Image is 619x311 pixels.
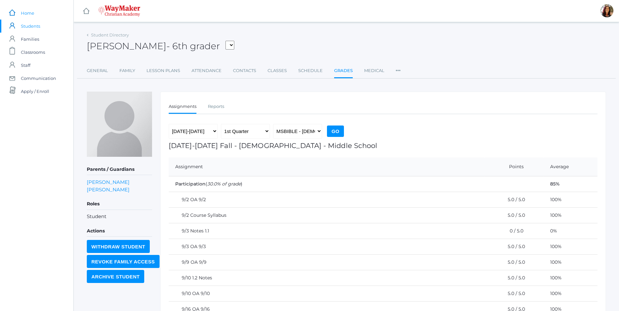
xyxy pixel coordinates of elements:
td: 85% [544,176,597,192]
h5: Actions [87,226,152,237]
em: 30.0% of grade [207,181,241,187]
span: Staff [21,59,30,72]
a: [PERSON_NAME] [87,178,130,186]
td: 100% [544,208,597,223]
input: Revoke Family Access [87,255,160,268]
img: 4_waymaker-logo-stack-white.png [98,5,140,17]
a: Family [119,64,135,77]
a: Grades [334,64,353,78]
span: Families [21,33,39,46]
input: Archive Student [87,270,144,283]
h2: [PERSON_NAME] [87,41,234,51]
a: Classes [268,64,287,77]
a: Medical [364,64,384,77]
img: Cole Pecor [87,92,152,157]
td: 9/2 Course Syllabus [169,208,485,223]
td: 9/10 OA 9/10 [169,286,485,302]
td: 9/3 Notes 1.1 [169,223,485,239]
td: 5.0 / 5.0 [485,255,544,270]
td: 9/2 OA 9/2 [169,192,485,208]
td: 5.0 / 5.0 [485,286,544,302]
td: 5.0 / 5.0 [485,208,544,223]
a: Attendance [192,64,222,77]
a: Student Directory [91,32,129,37]
span: Students [21,20,40,33]
td: 100% [544,255,597,270]
a: [PERSON_NAME] [87,186,130,193]
a: Assignments [169,100,196,114]
li: Student [87,213,152,220]
a: Contacts [233,64,256,77]
td: 0% [544,223,597,239]
td: 100% [544,192,597,208]
td: 9/3 OA 9/3 [169,239,485,255]
td: 0 / 5.0 [485,223,544,239]
div: Gina Pecor [600,4,613,17]
td: 5.0 / 5.0 [485,239,544,255]
td: 9/9 OA 9/9 [169,255,485,270]
h5: Roles [87,199,152,210]
td: 100% [544,286,597,302]
a: Schedule [298,64,323,77]
th: Average [544,157,597,176]
h5: Parents / Guardians [87,164,152,175]
td: 9/10 1.2 Notes [169,270,485,286]
th: Points [485,157,544,176]
h1: [DATE]-[DATE] Fall - [DEMOGRAPHIC_DATA] - Middle School [169,142,597,149]
span: Home [21,7,34,20]
span: Apply / Enroll [21,85,49,98]
a: General [87,64,108,77]
span: - 6th grader [166,40,220,52]
input: Go [327,126,344,137]
td: 100% [544,270,597,286]
span: Communication [21,72,56,85]
a: Reports [208,100,224,113]
a: Lesson Plans [147,64,180,77]
span: Classrooms [21,46,45,59]
td: 5.0 / 5.0 [485,192,544,208]
span: Participation [175,181,206,187]
td: 5.0 / 5.0 [485,270,544,286]
td: ( ) [169,176,544,192]
td: 100% [544,239,597,255]
th: Assignment [169,157,485,176]
input: Withdraw Student [87,240,150,253]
